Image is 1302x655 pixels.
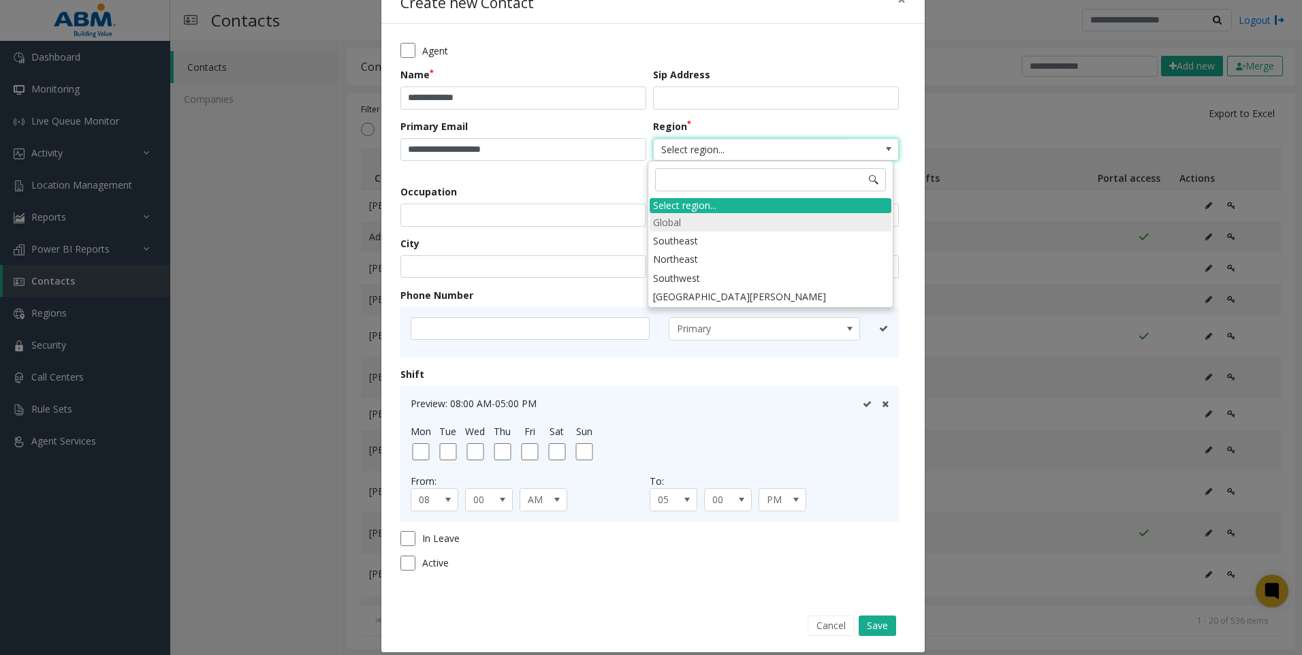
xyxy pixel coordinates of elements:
[650,474,889,488] div: To:
[650,250,891,268] li: Northeast
[400,288,473,302] label: Phone Number
[654,139,849,161] span: Select region...
[466,489,503,511] span: 00
[400,119,468,133] label: Primary Email
[650,231,891,250] li: Southeast
[411,474,650,488] div: From:
[400,67,434,82] label: Name
[494,424,511,438] label: Thu
[439,424,456,438] label: Tue
[576,424,592,438] label: Sun
[650,198,891,213] div: Select region...
[422,531,460,545] span: In Leave
[465,424,485,438] label: Wed
[669,318,821,340] span: Primary
[759,489,796,511] span: PM
[411,489,448,511] span: 08
[550,424,564,438] label: Sat
[650,269,891,287] li: Southwest
[422,556,449,570] span: Active
[524,424,535,438] label: Fri
[400,367,424,381] label: Shift
[400,236,419,251] label: City
[520,489,557,511] span: AM
[653,119,691,133] label: Region
[411,424,431,438] label: Mon
[411,397,537,410] span: Preview: 08:00 AM-05:00 PM
[650,489,687,511] span: 05
[859,616,896,636] button: Save
[400,185,457,199] label: Occupation
[808,616,855,636] button: Cancel
[422,44,448,58] span: Agent
[650,287,891,306] li: [GEOGRAPHIC_DATA][PERSON_NAME]
[650,213,891,231] li: Global
[653,67,710,82] label: Sip Address
[705,489,742,511] span: 00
